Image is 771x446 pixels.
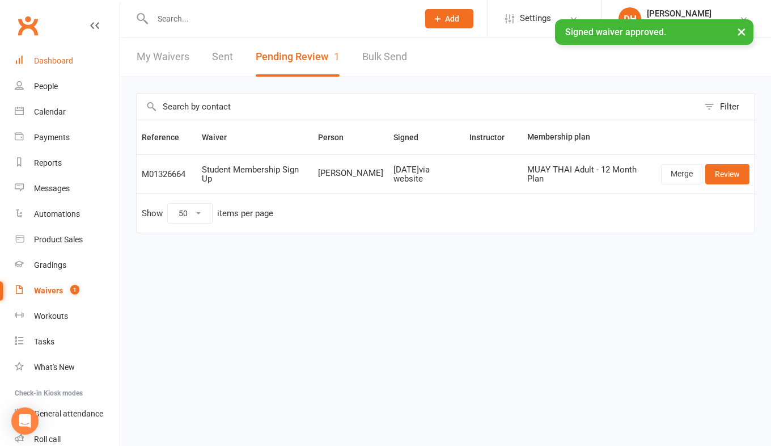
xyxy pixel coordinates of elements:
[15,329,120,355] a: Tasks
[212,37,233,77] a: Sent
[15,176,120,201] a: Messages
[522,120,656,154] th: Membership plan
[34,235,83,244] div: Product Sales
[445,14,459,23] span: Add
[34,363,75,372] div: What's New
[149,11,410,27] input: Search...
[334,51,340,62] span: 1
[520,6,551,31] span: Settings
[15,253,120,278] a: Gradings
[217,209,273,218] div: items per page
[142,203,273,224] div: Show
[527,165,651,184] div: MUAY THAI Adult - 12 Month Plan
[142,170,192,179] div: M01326664
[256,37,340,77] button: Pending Review1
[34,209,80,218] div: Automations
[318,131,356,144] button: Person
[15,201,120,227] a: Automations
[15,99,120,125] a: Calendar
[142,133,192,142] span: Reference
[11,407,39,435] div: Open Intercom Messenger
[34,337,54,346] div: Tasks
[70,285,79,294] span: 1
[202,131,239,144] button: Waiver
[318,133,356,142] span: Person
[362,37,407,77] a: Bulk Send
[15,48,120,74] a: Dashboard
[15,355,120,380] a: What's New
[34,158,62,167] div: Reports
[137,94,698,120] input: Search by contact
[731,19,752,44] button: ×
[647,19,711,29] div: Art of Eight
[15,227,120,253] a: Product Sales
[15,401,120,427] a: General attendance kiosk mode
[34,133,70,142] div: Payments
[14,11,42,40] a: Clubworx
[469,131,517,144] button: Instructor
[34,82,58,91] div: People
[34,286,63,295] div: Waivers
[15,125,120,150] a: Payments
[34,409,103,418] div: General attendance
[202,133,239,142] span: Waiver
[393,133,431,142] span: Signed
[15,304,120,329] a: Workouts
[15,150,120,176] a: Reports
[318,169,383,178] span: [PERSON_NAME]
[393,165,460,184] div: [DATE] via website
[469,133,517,142] span: Instructor
[720,100,739,113] div: Filter
[34,435,61,444] div: Roll call
[202,165,308,184] div: Student Membership Sign Up
[15,278,120,304] a: Waivers 1
[425,9,473,28] button: Add
[555,19,753,45] div: Signed waiver approved.
[698,94,755,120] button: Filter
[34,312,68,321] div: Workouts
[705,164,749,184] a: Review
[647,9,711,19] div: [PERSON_NAME]
[142,131,192,144] button: Reference
[619,7,641,30] div: DH
[661,164,702,184] a: Merge
[34,107,66,116] div: Calendar
[393,131,431,144] button: Signed
[137,37,189,77] a: My Waivers
[34,184,70,193] div: Messages
[34,260,66,270] div: Gradings
[34,56,73,65] div: Dashboard
[15,74,120,99] a: People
